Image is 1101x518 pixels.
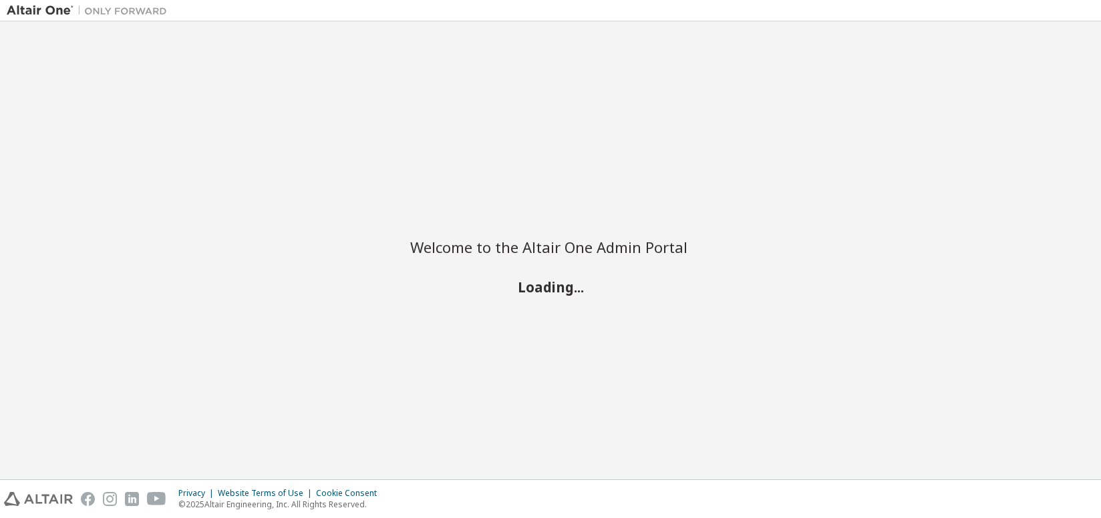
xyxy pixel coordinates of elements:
[218,488,316,499] div: Website Terms of Use
[178,499,385,510] p: © 2025 Altair Engineering, Inc. All Rights Reserved.
[316,488,385,499] div: Cookie Consent
[103,492,117,506] img: instagram.svg
[178,488,218,499] div: Privacy
[410,238,691,256] h2: Welcome to the Altair One Admin Portal
[4,492,73,506] img: altair_logo.svg
[7,4,174,17] img: Altair One
[147,492,166,506] img: youtube.svg
[410,278,691,296] h2: Loading...
[81,492,95,506] img: facebook.svg
[125,492,139,506] img: linkedin.svg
